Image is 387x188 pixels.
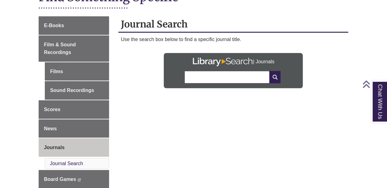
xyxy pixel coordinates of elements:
i: This link opens in a new window [78,178,81,181]
p: Use the search box below to find a specific journal title. [121,36,346,43]
span: Journals [44,145,65,150]
span: Board Games [44,177,76,182]
a: Films [45,62,109,81]
img: Library Search Logo [192,58,253,67]
a: Back to Top [362,80,385,88]
a: E-Books [39,16,109,35]
span: News [44,126,57,131]
p: | Journals [253,56,274,65]
span: Scores [44,107,60,112]
a: Film & Sound Recordings [39,36,109,62]
span: E-Books [44,23,64,28]
a: Sound Recordings [45,81,109,100]
span: Film & Sound Recordings [44,42,76,55]
a: Scores [39,100,109,119]
a: Journal Search [50,161,83,166]
a: News [39,119,109,138]
a: Journals [39,138,109,157]
h2: Journal Search [118,16,348,33]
